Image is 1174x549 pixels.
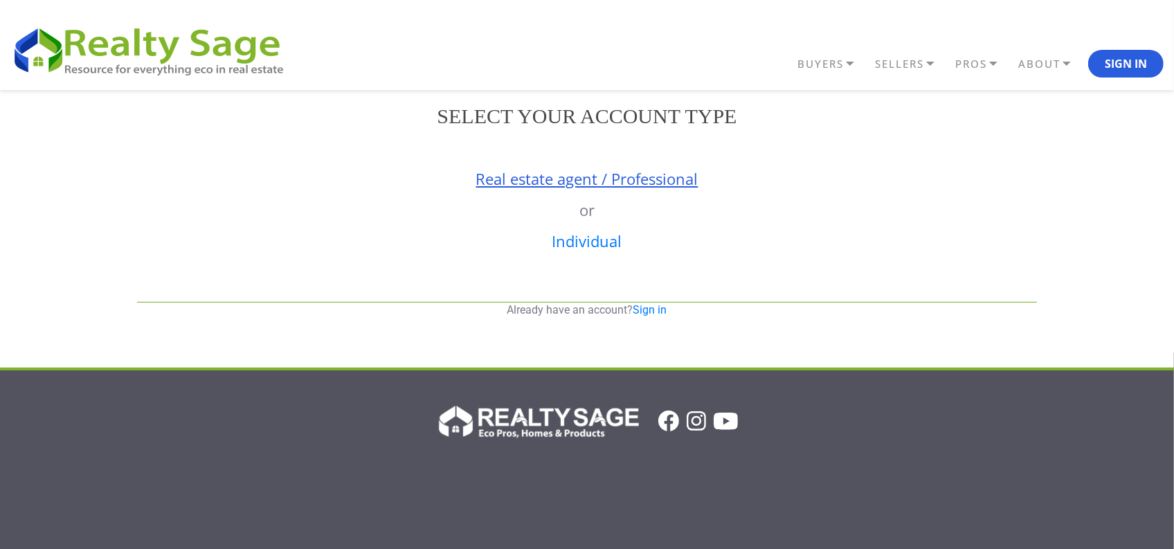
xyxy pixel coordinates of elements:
[137,303,1037,318] p: Already have an account?
[127,104,1047,129] h2: Select your account type
[794,52,872,76] a: BUYERS
[1088,50,1164,78] button: Sign In
[476,168,698,189] a: Real estate agent / Professional
[436,402,639,440] img: Realty Sage Logo
[127,150,1047,288] div: or
[552,231,622,251] a: Individual
[872,52,952,76] a: SELLERS
[952,52,1015,76] a: PROS
[1015,52,1088,76] a: ABOUT
[10,22,298,78] img: REALTY SAGE
[633,303,667,316] a: Sign in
